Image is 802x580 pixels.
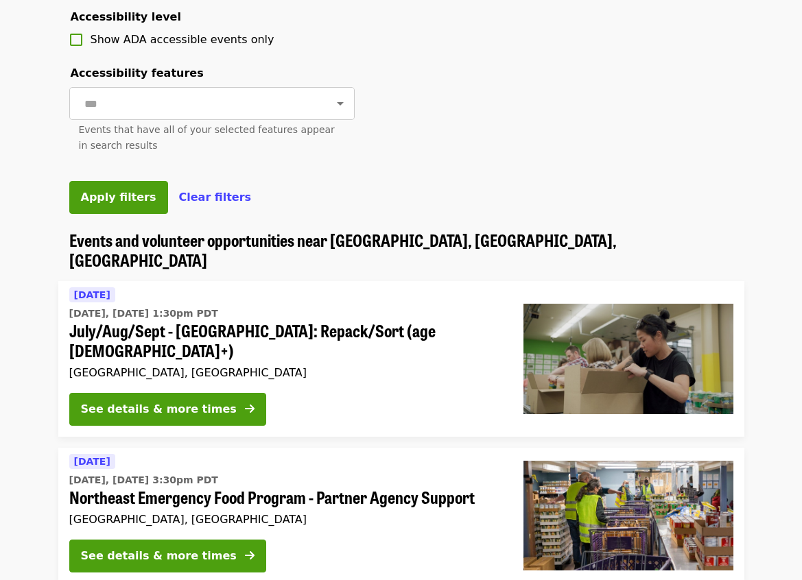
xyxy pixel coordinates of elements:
div: [GEOGRAPHIC_DATA], [GEOGRAPHIC_DATA] [69,366,502,379]
button: Open [331,94,350,113]
span: Events that have all of your selected features appear in search results [79,124,335,151]
time: [DATE], [DATE] 1:30pm PDT [69,306,218,321]
span: Accessibility level [71,10,181,23]
img: July/Aug/Sept - Portland: Repack/Sort (age 8+) organized by Oregon Food Bank [523,304,733,413]
a: See details for "July/Aug/Sept - Portland: Repack/Sort (age 8+)" [58,281,744,437]
button: See details & more times [69,393,266,426]
span: Show ADA accessible events only [91,33,274,46]
span: Apply filters [81,191,156,204]
i: arrow-right icon [245,402,255,415]
span: Clear filters [179,191,252,204]
span: [DATE] [74,456,110,467]
span: Events and volunteer opportunities near [GEOGRAPHIC_DATA], [GEOGRAPHIC_DATA], [GEOGRAPHIC_DATA] [69,228,617,271]
div: See details & more times [81,548,237,564]
div: See details & more times [81,401,237,418]
span: Northeast Emergency Food Program - Partner Agency Support [69,487,502,507]
i: arrow-right icon [245,549,255,562]
button: See details & more times [69,540,266,572]
span: Accessibility features [71,67,204,80]
button: Apply filters [69,181,168,214]
time: [DATE], [DATE] 3:30pm PDT [69,473,218,487]
span: [DATE] [74,289,110,300]
img: Northeast Emergency Food Program - Partner Agency Support organized by Oregon Food Bank [523,461,733,570]
button: Clear filters [179,189,252,206]
div: [GEOGRAPHIC_DATA], [GEOGRAPHIC_DATA] [69,513,502,526]
span: July/Aug/Sept - [GEOGRAPHIC_DATA]: Repack/Sort (age [DEMOGRAPHIC_DATA]+) [69,321,502,361]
